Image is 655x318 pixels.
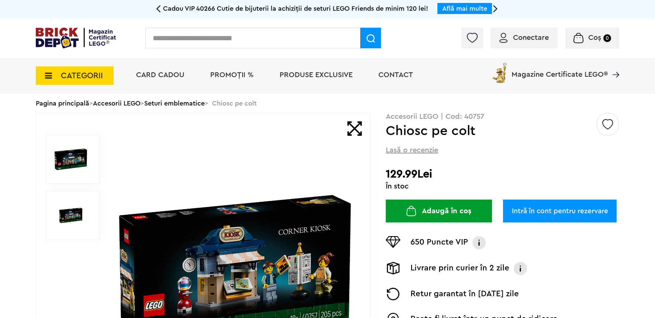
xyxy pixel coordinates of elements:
a: PROMOȚII % [210,71,254,79]
a: Magazine Certificate LEGO® [608,61,619,69]
img: Puncte VIP [386,236,401,248]
h1: Chiosc pe colt [386,124,595,138]
span: Cadou VIP 40266 Cutie de bijuterii la achiziții de seturi LEGO Friends de minim 120 lei! [163,5,428,12]
h2: 129.99Lei [386,167,619,181]
a: Intră în cont pentru rezervare [503,200,617,222]
img: Returnare [386,288,401,300]
a: Conectare [499,34,549,41]
a: Accesorii LEGO [93,100,141,107]
img: Livrare [386,262,401,274]
span: Lasă o recenzie [386,145,438,155]
span: Coș [588,34,601,41]
span: Magazine Certificate LEGO® [512,61,608,78]
a: Seturi emblematice [144,100,205,107]
p: Livrare prin curier în 2 zile [410,262,509,275]
span: CATEGORII [61,72,103,80]
img: Info VIP [472,236,486,249]
button: Adaugă în coș [386,200,492,222]
a: Pagina principală [36,100,89,107]
div: > > > Chiosc pe colt [36,94,619,113]
a: Contact [378,71,413,79]
p: 650 Puncte VIP [410,236,468,249]
small: 0 [603,34,611,42]
p: Accesorii LEGO | Cod: 40757 [386,113,619,120]
img: Chiosc pe colt [54,143,87,176]
div: În stoc [386,183,619,190]
img: Info livrare prin curier [513,262,528,275]
a: Află mai multe [442,5,487,12]
span: Conectare [513,34,549,41]
p: Retur garantat în [DATE] zile [410,288,519,300]
a: Produse exclusive [280,71,353,79]
img: Chiosc pe colt [54,199,87,232]
a: Card Cadou [136,71,184,79]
